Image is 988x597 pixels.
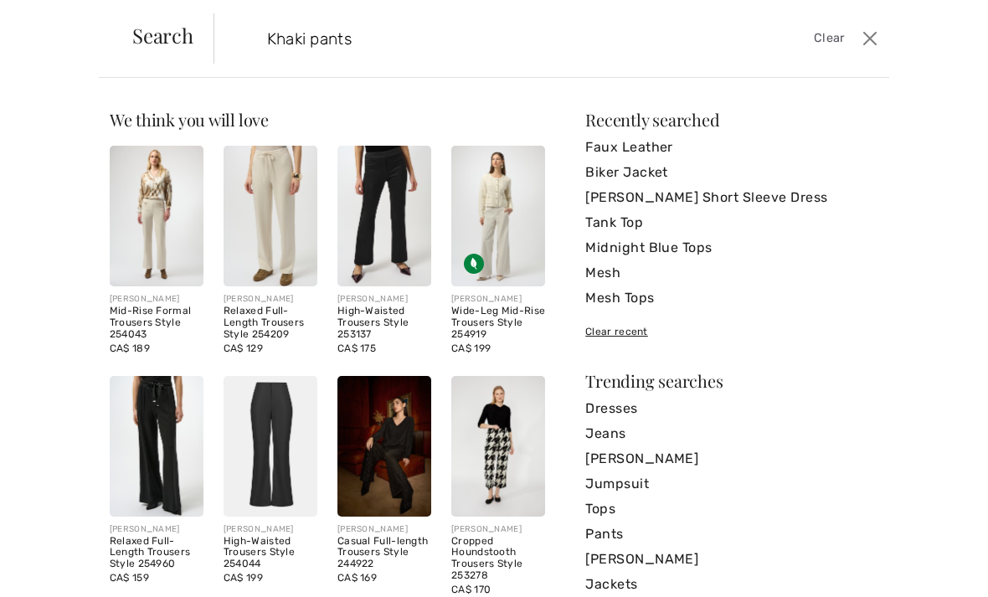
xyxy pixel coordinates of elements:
[451,536,545,582] div: Cropped Houndstooth Trousers Style 253278
[451,293,545,306] div: [PERSON_NAME]
[224,146,317,286] img: Relaxed Full-Length Trousers Style 254209. Fawn
[464,254,484,274] img: Sustainable Fabric
[110,306,203,340] div: Mid-Rise Formal Trousers Style 254043
[110,108,269,131] span: We think you will love
[337,536,431,570] div: Casual Full-length Trousers Style 244922
[585,235,878,260] a: Midnight Blue Tops
[451,376,545,517] img: Cropped Houndstooth Trousers Style 253278. Beige/Black
[585,135,878,160] a: Faux Leather
[337,376,431,517] img: Casual Full-length Trousers Style 244922. Fawn
[585,260,878,286] a: Mesh
[337,342,376,354] span: CA$ 175
[451,584,491,595] span: CA$ 170
[858,25,883,52] button: Close
[224,376,317,517] img: High-Waisted Trousers Style 254044. Fawn
[451,306,545,340] div: Wide-Leg Mid-Rise Trousers Style 254919
[814,29,845,48] span: Clear
[585,185,878,210] a: [PERSON_NAME] Short Sleeve Dress
[585,421,878,446] a: Jeans
[224,523,317,536] div: [PERSON_NAME]
[451,342,491,354] span: CA$ 199
[337,293,431,306] div: [PERSON_NAME]
[337,146,431,286] img: High-Waisted Trousers Style 253137. Moonstone
[451,523,545,536] div: [PERSON_NAME]
[451,146,545,286] img: Wide-Leg Mid-Rise Trousers Style 254919. Fawn
[585,572,878,597] a: Jackets
[110,572,149,584] span: CA$ 159
[110,342,150,354] span: CA$ 189
[224,306,317,340] div: Relaxed Full-Length Trousers Style 254209
[337,572,377,584] span: CA$ 169
[224,342,263,354] span: CA$ 129
[585,111,878,128] div: Recently searched
[585,324,878,339] div: Clear recent
[39,12,73,27] span: Help
[110,523,203,536] div: [PERSON_NAME]
[337,306,431,340] div: High-Waisted Trousers Style 253137
[110,376,203,517] img: Relaxed Full-Length Trousers Style 254960. Birch
[224,536,317,570] div: High-Waisted Trousers Style 254044
[255,13,708,64] input: TYPE TO SEARCH
[585,160,878,185] a: Biker Jacket
[110,536,203,570] div: Relaxed Full-Length Trousers Style 254960
[132,25,193,45] span: Search
[585,396,878,421] a: Dresses
[224,293,317,306] div: [PERSON_NAME]
[585,497,878,522] a: Tops
[585,373,878,389] div: Trending searches
[110,146,203,286] img: Mid-Rise Formal Trousers Style 254043. Birch
[585,286,878,311] a: Mesh Tops
[337,523,431,536] div: [PERSON_NAME]
[585,522,878,547] a: Pants
[585,446,878,471] a: [PERSON_NAME]
[585,547,878,572] a: [PERSON_NAME]
[224,572,263,584] span: CA$ 199
[585,210,878,235] a: Tank Top
[110,293,203,306] div: [PERSON_NAME]
[585,471,878,497] a: Jumpsuit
